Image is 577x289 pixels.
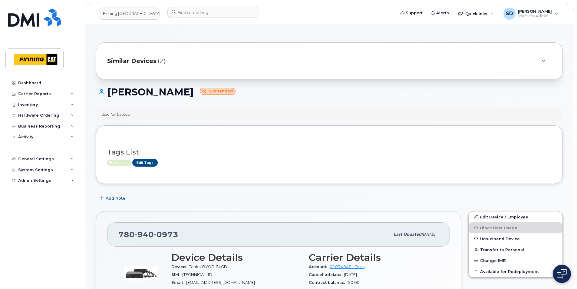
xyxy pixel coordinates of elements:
button: Transfer to Personal [469,244,562,255]
h3: Carrier Details [309,252,439,263]
a: Edit Device / Employee [469,211,562,222]
span: [EMAIL_ADDRESS][DOMAIN_NAME] [186,280,255,285]
span: Active [107,160,131,166]
button: Unsuspend Device [469,233,562,244]
button: Add Note [96,193,130,204]
span: $0.00 [348,280,360,285]
button: Available for Redeployment [469,266,562,277]
span: 780 [118,230,178,239]
span: [TECHNICAL_ID] [182,272,213,277]
span: Account [309,264,330,269]
a: Edit Tags [132,159,158,166]
div: Used for: Laptop [101,112,130,117]
span: Tablet BYOD 64GB [189,264,227,269]
span: 940 [135,230,154,239]
span: Available for Redeployment [480,269,539,274]
h3: Device Details [171,252,302,263]
span: (2) [158,57,166,65]
h3: Tags List [107,148,552,156]
span: Email [171,280,186,285]
span: Cancelled date [309,272,344,277]
span: [DATE] [421,232,435,237]
span: 0973 [154,230,178,239]
h1: [PERSON_NAME] [96,87,563,97]
img: Open chat [557,269,567,279]
small: Suspended [200,88,236,95]
span: Contract balance [309,280,348,285]
button: Block Data Usage [469,222,562,233]
span: Unsuspend Device [480,236,520,241]
a: 01074942 - Telus [330,264,364,269]
span: Last updated [394,232,421,237]
span: Similar Devices [107,57,157,65]
button: Change IMEI [469,255,562,266]
span: Add Note [106,195,125,201]
span: [DATE] [344,272,357,277]
span: SIM [171,272,182,277]
span: Device [171,264,189,269]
